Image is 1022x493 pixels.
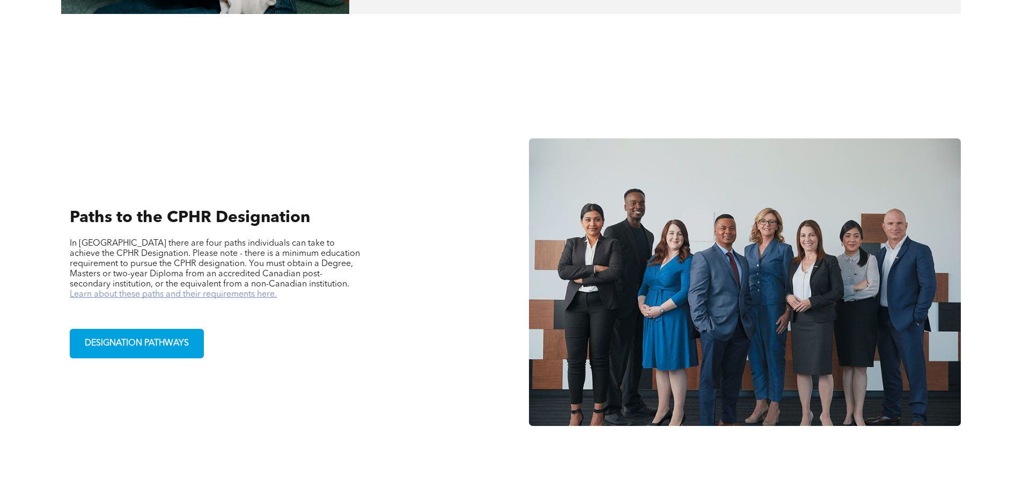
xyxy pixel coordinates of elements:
[70,290,277,299] a: Learn about these paths and their requirements here.
[70,210,310,226] span: Paths to the CPHR Designation
[529,138,961,426] img: A group of business people are posing for a picture together.
[70,329,204,358] a: DESIGNATION PATHWAYS
[70,239,360,289] span: In [GEOGRAPHIC_DATA] there are four paths individuals can take to achieve the CPHR Designation. P...
[81,333,193,354] span: DESIGNATION PATHWAYS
